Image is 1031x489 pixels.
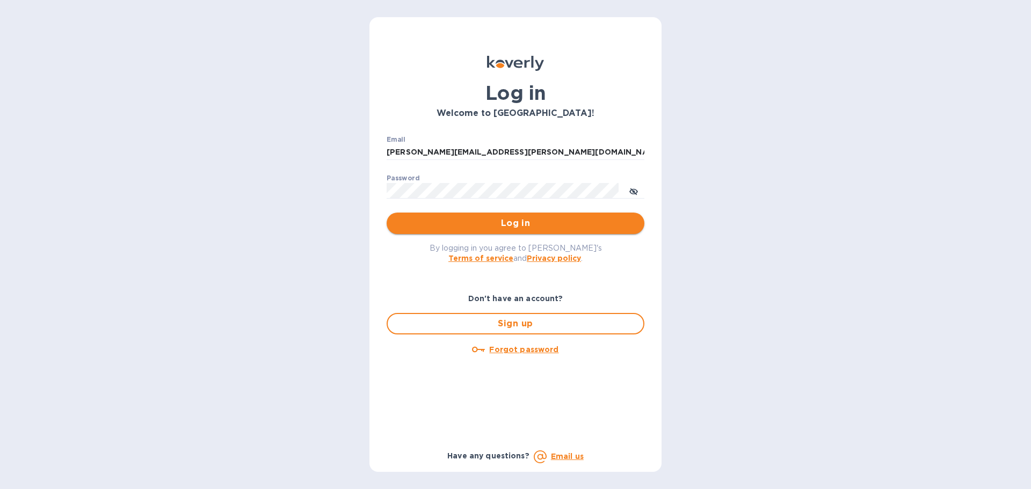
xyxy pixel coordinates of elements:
[447,451,529,460] b: Have any questions?
[448,254,513,262] a: Terms of service
[489,345,558,354] u: Forgot password
[551,452,584,461] a: Email us
[487,56,544,71] img: Koverly
[387,144,644,160] input: Enter email address
[387,175,419,181] label: Password
[387,108,644,119] h3: Welcome to [GEOGRAPHIC_DATA]!
[395,217,636,230] span: Log in
[387,313,644,334] button: Sign up
[387,82,644,104] h1: Log in
[396,317,635,330] span: Sign up
[387,136,405,143] label: Email
[623,180,644,201] button: toggle password visibility
[468,294,563,303] b: Don't have an account?
[430,244,602,262] span: By logging in you agree to [PERSON_NAME]'s and .
[527,254,581,262] a: Privacy policy
[387,213,644,234] button: Log in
